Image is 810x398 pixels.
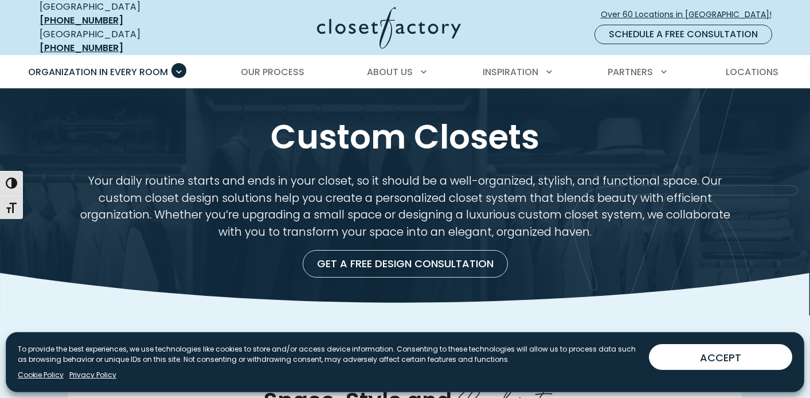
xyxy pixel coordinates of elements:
span: Locations [726,65,778,79]
span: About Us [367,65,413,79]
nav: Primary Menu [20,56,791,88]
button: ACCEPT [649,344,792,370]
span: Organization in Every Room [28,65,168,79]
a: Cookie Policy [18,370,64,380]
a: Schedule a Free Consultation [594,25,772,44]
p: Your daily routine starts and ends in your closet, so it should be a well-organized, stylish, and... [68,173,742,241]
h1: Custom Closets [37,116,773,159]
span: Over 60 Locations in [GEOGRAPHIC_DATA]! [601,9,781,21]
img: Closet Factory Logo [317,7,461,49]
div: [GEOGRAPHIC_DATA] [40,28,206,55]
a: [PHONE_NUMBER] [40,14,123,27]
a: Privacy Policy [69,370,116,380]
span: Partners [608,65,653,79]
span: Our Process [241,65,304,79]
a: Get a Free Design Consultation [303,250,508,278]
a: Over 60 Locations in [GEOGRAPHIC_DATA]! [600,5,781,25]
a: [PHONE_NUMBER] [40,41,123,54]
span: Inspiration [483,65,538,79]
p: To provide the best experiences, we use technologies like cookies to store and/or access device i... [18,344,640,365]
